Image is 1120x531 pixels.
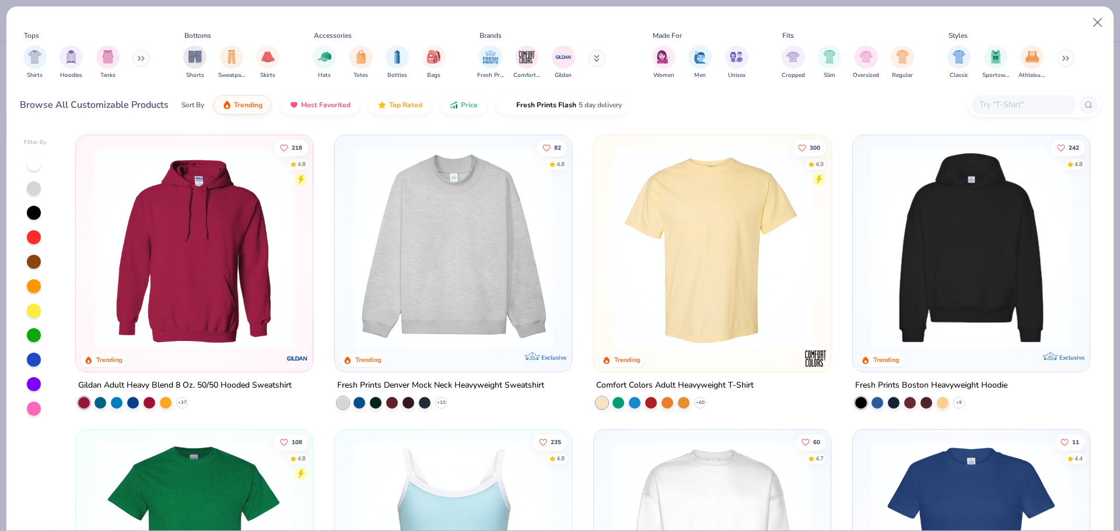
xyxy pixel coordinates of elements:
[440,95,487,115] button: Price
[286,347,309,370] img: Gildan logo
[695,399,704,406] span: + 60
[533,434,567,450] button: Like
[1087,12,1109,34] button: Close
[353,71,368,80] span: Totes
[318,71,331,80] span: Hats
[298,160,306,168] div: 4.8
[555,71,572,80] span: Gildan
[355,50,367,64] img: Totes Image
[786,50,800,64] img: Cropped Image
[513,45,540,80] button: filter button
[96,45,120,80] button: filter button
[560,147,773,349] img: a90f7c54-8796-4cb2-9d6e-4e9644cfe0fe
[891,45,914,80] div: filter for Regular
[183,45,206,80] div: filter for Shorts
[28,50,41,64] img: Shirts Image
[982,71,1009,80] span: Sportswear
[313,45,336,80] div: filter for Hats
[275,434,309,450] button: Like
[823,50,836,64] img: Slim Image
[1069,145,1079,150] span: 242
[20,98,169,112] div: Browse All Customizable Products
[213,95,271,115] button: Trending
[186,71,204,80] span: Shorts
[477,45,504,80] button: filter button
[853,45,879,80] button: filter button
[804,347,827,370] img: Comfort Colors logo
[513,45,540,80] div: filter for Comfort Colors
[482,48,499,66] img: Fresh Prints Image
[24,138,47,147] div: Filter By
[896,50,909,64] img: Regular Image
[480,30,502,41] div: Brands
[818,45,841,80] div: filter for Slim
[949,30,968,41] div: Styles
[652,45,675,80] div: filter for Women
[953,50,966,64] img: Classic Image
[477,45,504,80] div: filter for Fresh Prints
[60,71,82,80] span: Hoodies
[292,145,303,150] span: 218
[891,45,914,80] button: filter button
[386,45,409,80] div: filter for Bottles
[989,50,1002,64] img: Sportswear Image
[369,95,431,115] button: Top Rated
[782,71,805,80] span: Cropped
[183,45,206,80] button: filter button
[181,100,204,110] div: Sort By
[818,45,841,80] button: filter button
[275,139,309,156] button: Like
[694,50,706,64] img: Men Image
[1072,439,1079,445] span: 11
[292,439,303,445] span: 108
[1059,354,1084,361] span: Exclusive
[346,147,560,349] img: f5d85501-0dbb-4ee4-b115-c08fa3845d83
[337,378,544,393] div: Fresh Prints Denver Mock Neck Heavyweight Sweatshirt
[349,45,373,80] button: filter button
[60,45,83,80] div: filter for Hoodies
[298,454,306,463] div: 4.8
[541,354,566,361] span: Exclusive
[505,100,514,110] img: flash.gif
[855,378,1007,393] div: Fresh Prints Boston Heavyweight Hoodie
[23,45,47,80] div: filter for Shirts
[554,145,561,150] span: 82
[60,45,83,80] button: filter button
[688,45,712,80] button: filter button
[730,50,743,64] img: Unisex Image
[1019,71,1045,80] span: Athleisure
[556,454,565,463] div: 4.8
[461,100,478,110] span: Price
[422,45,446,80] button: filter button
[782,30,794,41] div: Fits
[1074,454,1083,463] div: 4.4
[864,147,1078,349] img: 91acfc32-fd48-4d6b-bdad-a4c1a30ac3fc
[377,100,387,110] img: TopRated.gif
[657,50,670,64] img: Women Image
[556,160,565,168] div: 4.8
[222,100,232,110] img: trending.gif
[947,45,971,80] div: filter for Classic
[728,71,745,80] span: Unisex
[387,71,407,80] span: Bottles
[956,399,962,406] span: + 9
[982,45,1009,80] button: filter button
[218,45,245,80] button: filter button
[1055,434,1085,450] button: Like
[225,50,238,64] img: Sweatpants Image
[65,50,78,64] img: Hoodies Image
[100,71,116,80] span: Tanks
[892,71,913,80] span: Regular
[653,30,682,41] div: Made For
[1019,45,1045,80] div: filter for Athleisure
[427,50,440,64] img: Bags Image
[516,100,576,110] span: Fresh Prints Flash
[813,439,820,445] span: 60
[859,50,873,64] img: Oversized Image
[349,45,373,80] div: filter for Totes
[815,160,824,168] div: 4.9
[96,45,120,80] div: filter for Tanks
[694,71,706,80] span: Men
[87,147,301,349] img: 01756b78-01f6-4cc6-8d8a-3c30c1a0c8ac
[782,45,805,80] div: filter for Cropped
